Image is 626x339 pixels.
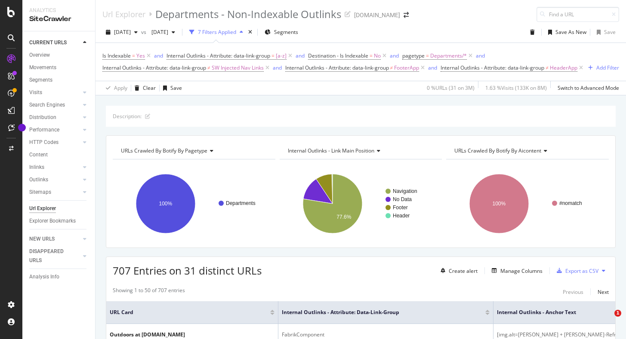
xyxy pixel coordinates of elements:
[598,287,609,297] button: Next
[154,52,163,59] div: and
[102,9,145,19] div: Url Explorer
[29,188,51,197] div: Sitemaps
[226,200,256,206] text: Departments
[113,113,142,120] div: Description:
[271,52,274,59] span: =
[29,217,76,226] div: Explorer Bookmarks
[29,150,89,159] a: Content
[247,28,254,37] div: times
[113,166,273,241] svg: A chart.
[29,138,59,147] div: HTTP Codes
[426,52,429,59] span: =
[261,25,302,39] button: Segments
[453,144,601,158] h4: URLs Crawled By Botify By aicontent
[102,52,131,59] span: Is Indexable
[159,201,173,207] text: 100%
[286,144,435,158] h4: Internal Outlinks - Link Main Position
[110,308,268,316] span: URL Card
[148,25,179,39] button: [DATE]
[558,84,619,92] div: Switch to Advanced Mode
[546,64,549,71] span: ≠
[143,84,156,92] div: Clear
[273,64,282,72] button: and
[113,287,185,297] div: Showing 1 to 50 of 707 entries
[170,84,182,92] div: Save
[29,38,80,47] a: CURRENT URLS
[545,25,586,39] button: Save As New
[114,84,127,92] div: Apply
[119,144,268,158] h4: URLs Crawled By Botify By pagetype
[29,101,80,110] a: Search Engines
[555,28,586,36] div: Save As New
[449,267,478,275] div: Create alert
[29,247,73,265] div: DISAPPEARED URLS
[593,25,616,39] button: Save
[154,52,163,60] button: and
[390,64,393,71] span: ≠
[282,308,472,316] span: Internal Outlinks - Attribute: data-link-group
[136,50,145,62] span: Yes
[29,175,80,184] a: Outlinks
[437,264,478,278] button: Create alert
[29,204,89,213] a: Url Explorer
[559,200,582,206] text: #nomatch
[565,267,598,275] div: Export as CSV
[29,125,80,134] a: Performance
[29,14,88,24] div: SiteCrawler
[141,28,148,36] span: vs
[132,52,135,59] span: =
[370,52,373,59] span: =
[393,213,410,219] text: Header
[29,163,44,172] div: Inlinks
[131,81,156,95] button: Clear
[102,25,141,39] button: [DATE]
[160,81,182,95] button: Save
[296,52,305,59] div: and
[354,11,400,19] div: [DOMAIN_NAME]
[110,331,202,339] div: Outdoors at [DOMAIN_NAME]
[308,52,368,59] span: Destination - Is Indexable
[29,235,80,244] a: NEW URLS
[29,188,80,197] a: Sitemaps
[29,7,88,14] div: Analytics
[29,204,56,213] div: Url Explorer
[121,147,207,154] span: URLs Crawled By Botify By pagetype
[393,205,408,211] text: Footer
[614,310,621,317] span: 1
[493,201,506,207] text: 100%
[563,288,583,296] div: Previous
[29,51,89,60] a: Overview
[554,81,619,95] button: Switch to Advanced Mode
[186,25,247,39] button: 7 Filters Applied
[296,52,305,60] button: and
[29,51,50,60] div: Overview
[280,166,440,241] svg: A chart.
[454,147,541,154] span: URLs Crawled By Botify By aicontent
[404,12,409,18] div: arrow-right-arrow-left
[29,247,80,265] a: DISAPPEARED URLS
[29,272,59,281] div: Analysis Info
[282,331,490,339] div: FabrikComponent
[598,288,609,296] div: Next
[288,147,374,154] span: Internal Outlinks - Link Main Position
[29,150,48,159] div: Content
[29,125,59,134] div: Performance
[114,28,131,36] span: 2025 Aug. 9th
[18,124,26,131] div: Tooltip anchor
[393,196,412,202] text: No Data
[29,163,80,172] a: Inlinks
[207,64,210,71] span: ≠
[29,175,48,184] div: Outlinks
[488,266,543,276] button: Manage Columns
[198,28,236,36] div: 7 Filters Applied
[394,62,419,74] span: FooterApp
[428,64,437,72] button: and
[167,52,270,59] span: Internal Outlinks - Attribute: data-link-group
[102,64,206,71] span: Internal Outlinks - Attribute: data-link-group
[585,63,619,73] button: Add Filter
[29,101,65,110] div: Search Engines
[29,138,80,147] a: HTTP Codes
[29,76,89,85] a: Segments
